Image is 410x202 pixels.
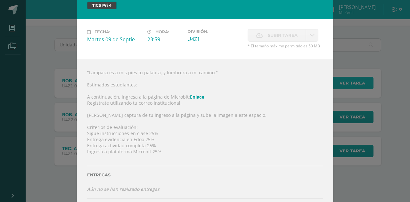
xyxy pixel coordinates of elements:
a: Enlace [190,94,204,100]
span: Hora: [155,29,169,34]
div: 23:59 [147,36,182,43]
i: Aún no se han realizado entregas [87,186,160,192]
span: Fecha: [94,29,110,34]
div: Martes 09 de Septiembre [87,36,142,43]
div: U4Z1 [187,36,242,43]
label: La fecha de entrega ha expirado [248,29,306,42]
span: * El tamaño máximo permitido es 50 MB [248,43,323,49]
span: Subir tarea [268,29,298,41]
label: Entregas [87,173,323,177]
span: TICS Pri 4 [87,2,117,9]
label: División: [187,29,242,34]
a: La fecha de entrega ha expirado [306,29,318,42]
